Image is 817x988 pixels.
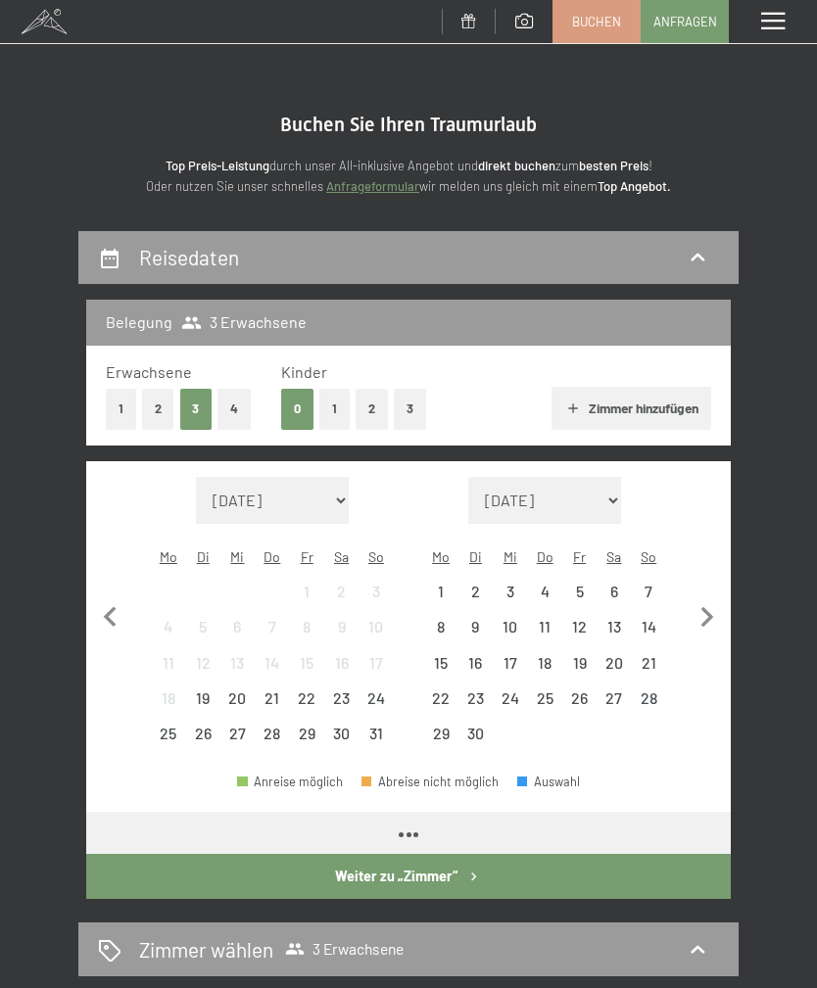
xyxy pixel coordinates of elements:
[185,717,219,751] div: Tue Aug 26 2025
[478,158,555,173] strong: direkt buchen
[197,548,210,565] abbr: Dienstag
[394,389,426,429] button: 3
[90,477,131,752] button: Vorheriger Monat
[597,610,631,644] div: Anreise nicht möglich
[495,619,525,649] div: 10
[423,681,457,715] div: Anreise nicht möglich
[359,610,393,644] div: Anreise nicht möglich
[562,610,597,644] div: Anreise nicht möglich
[324,681,359,715] div: Sat Aug 23 2025
[597,645,631,680] div: Anreise nicht möglich
[217,389,251,429] button: 4
[458,681,493,715] div: Tue Sep 23 2025
[458,717,493,751] div: Anreise nicht möglich
[653,13,717,30] span: Anfragen
[324,717,359,751] div: Sat Aug 30 2025
[290,717,324,751] div: Anreise nicht möglich
[606,548,621,565] abbr: Samstag
[458,645,493,680] div: Anreise nicht möglich
[460,726,491,756] div: 30
[187,619,217,649] div: 5
[597,681,631,715] div: Anreise nicht möglich
[458,574,493,608] div: Tue Sep 02 2025
[527,574,561,608] div: Anreise nicht möglich
[292,690,322,721] div: 22
[564,619,595,649] div: 12
[301,548,313,565] abbr: Freitag
[257,690,287,721] div: 21
[326,726,357,756] div: 30
[458,645,493,680] div: Tue Sep 16 2025
[599,619,629,649] div: 13
[255,645,289,680] div: Anreise nicht möglich
[562,645,597,680] div: Fri Sep 19 2025
[598,178,671,194] strong: Top Angebot.
[185,717,219,751] div: Anreise nicht möglich
[185,645,219,680] div: Tue Aug 12 2025
[495,584,525,614] div: 3
[290,574,324,608] div: Anreise nicht möglich
[324,717,359,751] div: Anreise nicht möglich
[106,389,136,429] button: 1
[220,645,255,680] div: Anreise nicht möglich
[529,690,559,721] div: 25
[292,726,322,756] div: 29
[632,681,666,715] div: Anreise nicht möglich
[255,610,289,644] div: Thu Aug 07 2025
[153,726,183,756] div: 25
[151,681,185,715] div: Mon Aug 18 2025
[632,574,666,608] div: Sun Sep 07 2025
[359,645,393,680] div: Sun Aug 17 2025
[151,610,185,644] div: Anreise nicht möglich
[425,584,456,614] div: 1
[460,655,491,685] div: 16
[527,681,561,715] div: Thu Sep 25 2025
[423,574,457,608] div: Anreise nicht möglich
[359,574,393,608] div: Sun Aug 03 2025
[292,655,322,685] div: 15
[460,619,491,649] div: 9
[527,610,561,644] div: Thu Sep 11 2025
[368,548,384,565] abbr: Sonntag
[151,645,185,680] div: Anreise nicht möglich
[151,717,185,751] div: Anreise nicht möglich
[632,681,666,715] div: Sun Sep 28 2025
[290,645,324,680] div: Anreise nicht möglich
[597,610,631,644] div: Sat Sep 13 2025
[359,717,393,751] div: Sun Aug 31 2025
[220,717,255,751] div: Anreise nicht möglich
[423,645,457,680] div: Mon Sep 15 2025
[360,726,391,756] div: 31
[642,1,728,42] a: Anfragen
[290,610,324,644] div: Anreise nicht möglich
[359,681,393,715] div: Sun Aug 24 2025
[222,690,253,721] div: 20
[529,584,559,614] div: 4
[632,574,666,608] div: Anreise nicht möglich
[324,574,359,608] div: Anreise nicht möglich
[324,574,359,608] div: Sat Aug 02 2025
[458,574,493,608] div: Anreise nicht möglich
[106,311,172,333] h3: Belegung
[187,726,217,756] div: 26
[425,619,456,649] div: 8
[493,574,527,608] div: Anreise nicht möglich
[290,681,324,715] div: Anreise nicht möglich
[423,610,457,644] div: Anreise nicht möglich
[326,584,357,614] div: 2
[185,610,219,644] div: Tue Aug 05 2025
[562,574,597,608] div: Anreise nicht möglich
[360,655,391,685] div: 17
[255,681,289,715] div: Thu Aug 21 2025
[319,389,350,429] button: 1
[185,681,219,715] div: Tue Aug 19 2025
[597,645,631,680] div: Sat Sep 20 2025
[562,681,597,715] div: Fri Sep 26 2025
[423,681,457,715] div: Mon Sep 22 2025
[641,548,656,565] abbr: Sonntag
[264,548,280,565] abbr: Donnerstag
[493,681,527,715] div: Anreise nicht möglich
[599,655,629,685] div: 20
[290,645,324,680] div: Fri Aug 15 2025
[634,655,664,685] div: 21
